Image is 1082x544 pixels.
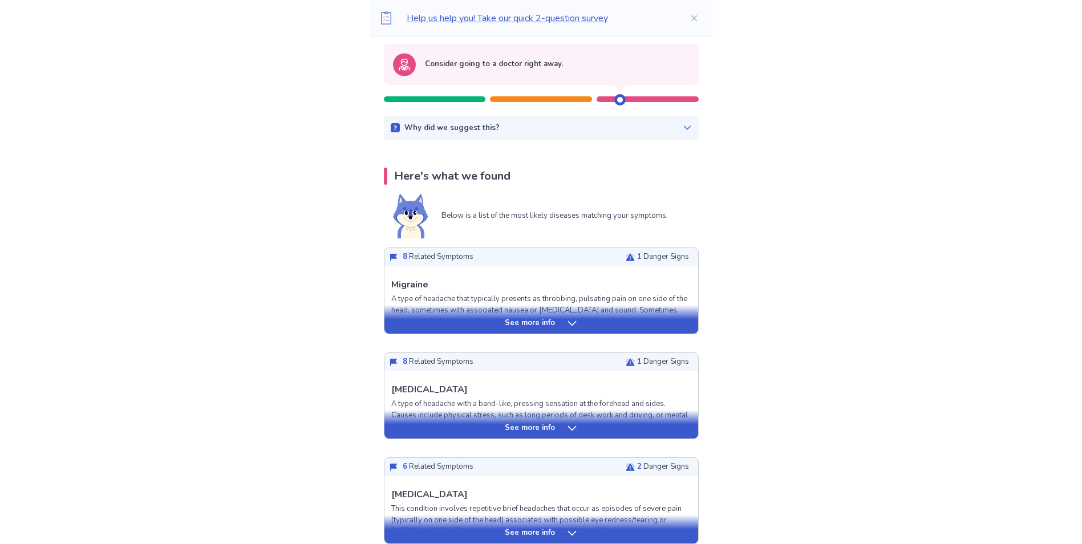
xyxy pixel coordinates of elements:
[637,251,689,263] p: Danger Signs
[637,461,642,472] span: 2
[403,461,407,472] span: 6
[393,194,428,238] img: Shiba
[403,251,473,263] p: Related Symptoms
[407,11,671,25] p: Help us help you! Take our quick 2-question survey
[403,461,473,473] p: Related Symptoms
[403,356,407,367] span: 8
[441,210,668,222] p: Below is a list of the most likely diseases matching your symptoms.
[391,278,428,291] p: Migraine
[505,318,555,329] p: See more info
[391,383,468,396] p: [MEDICAL_DATA]
[394,168,510,185] p: Here's what we found
[404,123,500,134] p: Why did we suggest this?
[637,461,689,473] p: Danger Signs
[505,527,555,539] p: See more info
[403,251,407,262] span: 8
[505,423,555,434] p: See more info
[637,251,642,262] span: 1
[391,294,691,360] p: A type of headache that typically presents as throbbing, pulsating pain on one side of the head, ...
[637,356,689,368] p: Danger Signs
[403,356,473,368] p: Related Symptoms
[637,356,642,367] span: 1
[391,399,691,432] p: A type of headache with a band-like, pressing sensation at the forehead and sides. Causes include...
[391,488,468,501] p: [MEDICAL_DATA]
[425,59,563,70] p: Consider going to a doctor right away.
